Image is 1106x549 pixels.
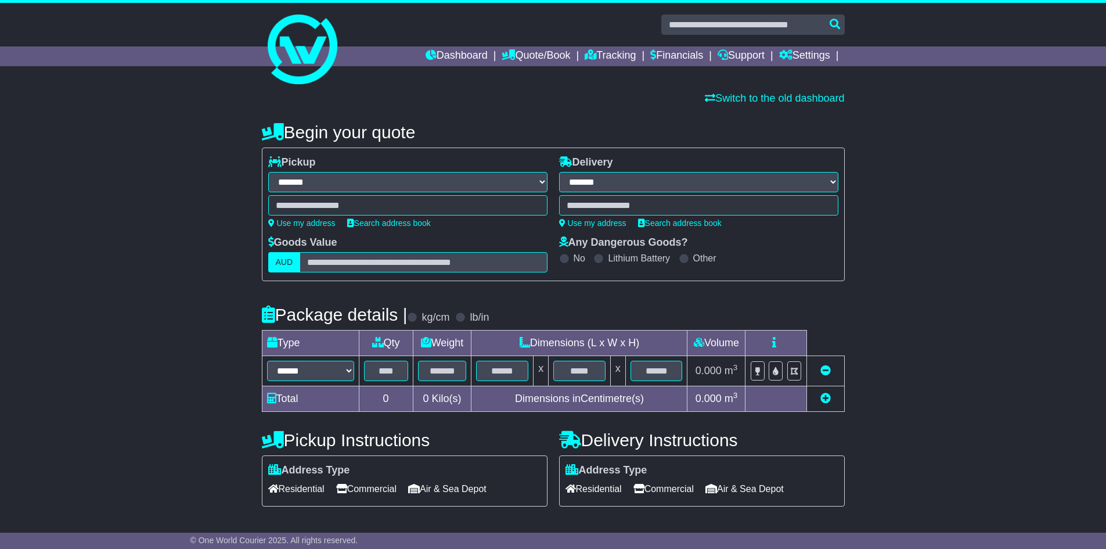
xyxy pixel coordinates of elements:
[190,536,358,545] span: © One World Courier 2025. All rights reserved.
[585,46,636,66] a: Tracking
[268,218,336,228] a: Use my address
[359,386,413,412] td: 0
[471,386,687,412] td: Dimensions in Centimetre(s)
[470,311,489,324] label: lb/in
[262,386,359,412] td: Total
[696,365,722,376] span: 0.000
[336,480,397,498] span: Commercial
[650,46,703,66] a: Financials
[687,331,745,356] td: Volume
[633,480,694,498] span: Commercial
[725,365,738,376] span: m
[574,253,585,264] label: No
[268,156,316,169] label: Pickup
[733,363,738,372] sup: 3
[268,252,301,272] label: AUD
[559,236,688,249] label: Any Dangerous Goods?
[413,386,471,412] td: Kilo(s)
[733,391,738,400] sup: 3
[268,236,337,249] label: Goods Value
[696,393,722,404] span: 0.000
[408,480,487,498] span: Air & Sea Depot
[820,393,831,404] a: Add new item
[502,46,570,66] a: Quote/Book
[471,331,687,356] td: Dimensions (L x W x H)
[565,480,622,498] span: Residential
[565,464,647,477] label: Address Type
[268,480,325,498] span: Residential
[718,46,765,66] a: Support
[413,331,471,356] td: Weight
[610,356,625,386] td: x
[693,253,716,264] label: Other
[725,393,738,404] span: m
[608,253,670,264] label: Lithium Battery
[638,218,722,228] a: Search address book
[820,365,831,376] a: Remove this item
[705,480,784,498] span: Air & Sea Depot
[262,305,408,324] h4: Package details |
[262,430,547,450] h4: Pickup Instructions
[262,123,845,142] h4: Begin your quote
[426,46,488,66] a: Dashboard
[421,311,449,324] label: kg/cm
[534,356,549,386] td: x
[559,430,845,450] h4: Delivery Instructions
[779,46,830,66] a: Settings
[268,464,350,477] label: Address Type
[559,156,613,169] label: Delivery
[262,331,359,356] td: Type
[423,393,428,404] span: 0
[559,218,626,228] a: Use my address
[347,218,431,228] a: Search address book
[359,331,413,356] td: Qty
[705,92,844,104] a: Switch to the old dashboard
